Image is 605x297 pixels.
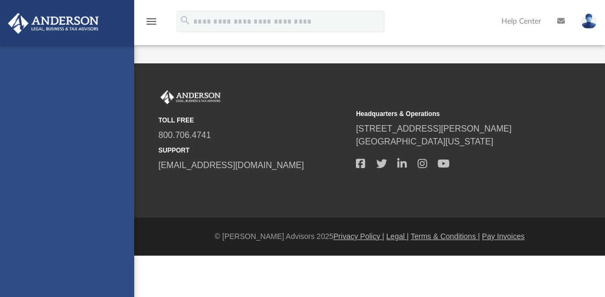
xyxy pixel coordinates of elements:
a: menu [145,20,158,28]
small: TOLL FREE [158,115,348,125]
a: 800.706.4741 [158,131,211,140]
a: Privacy Policy | [333,232,384,241]
div: © [PERSON_NAME] Advisors 2025 [134,231,605,242]
i: search [179,15,191,26]
a: [STREET_ADDRESS][PERSON_NAME] [356,124,512,133]
img: User Pic [581,13,597,29]
a: [EMAIL_ADDRESS][DOMAIN_NAME] [158,161,304,170]
a: Pay Invoices [482,232,524,241]
a: Legal | [387,232,409,241]
img: Anderson Advisors Platinum Portal [5,13,102,34]
img: Anderson Advisors Platinum Portal [158,90,223,104]
a: [GEOGRAPHIC_DATA][US_STATE] [356,137,493,146]
a: Terms & Conditions | [411,232,480,241]
small: SUPPORT [158,146,348,155]
i: menu [145,15,158,28]
small: Headquarters & Operations [356,109,546,119]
